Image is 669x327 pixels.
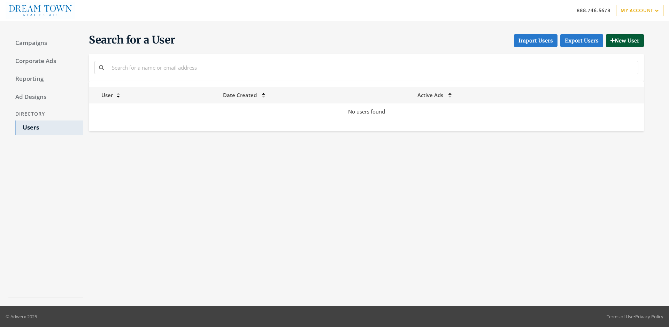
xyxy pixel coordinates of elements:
[223,92,257,99] span: Date Created
[607,313,663,320] div: •
[417,92,443,99] span: Active Ads
[8,90,83,104] a: Ad Designs
[616,5,663,16] a: My Account
[8,36,83,50] a: Campaigns
[15,120,83,135] a: Users
[89,103,644,120] td: No users found
[577,7,610,14] a: 888.746.5678
[93,92,113,99] span: User
[606,34,644,47] button: New User
[560,34,603,47] a: Export Users
[99,65,104,70] i: Search for a name or email address
[635,313,663,320] a: Privacy Policy
[607,313,633,320] a: Terms of Use
[6,2,75,19] img: Adwerx
[8,54,83,69] a: Corporate Ads
[8,72,83,86] a: Reporting
[108,61,638,74] input: Search for a name or email address
[514,34,557,47] button: Import Users
[8,108,83,120] div: Directory
[89,33,175,47] span: Search for a User
[6,313,37,320] p: © Adwerx 2025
